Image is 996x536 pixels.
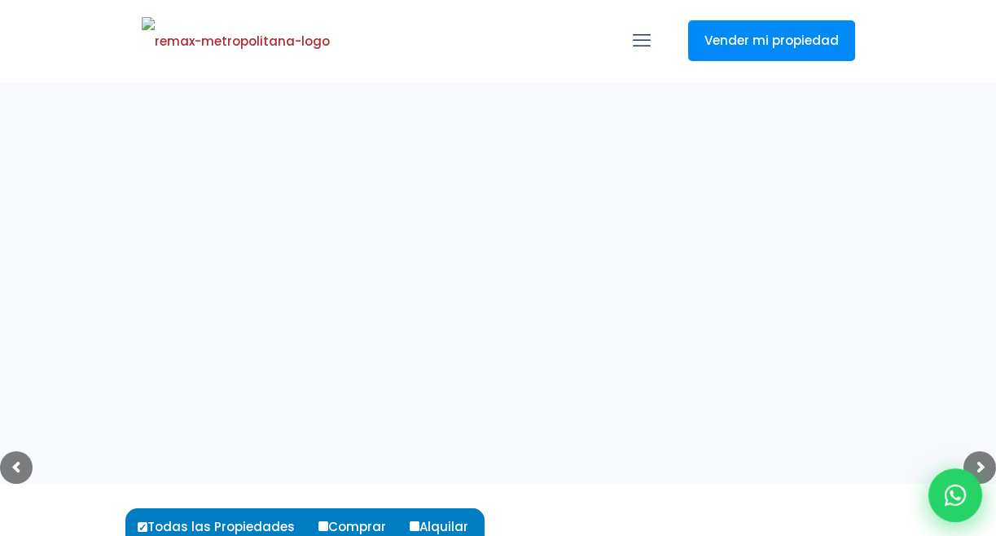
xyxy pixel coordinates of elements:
[138,522,147,532] input: Todas las Propiedades
[318,521,328,531] input: Comprar
[142,17,330,66] img: remax-metropolitana-logo
[688,20,855,61] a: Vender mi propiedad
[410,521,419,531] input: Alquilar
[628,27,656,55] a: mobile menu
